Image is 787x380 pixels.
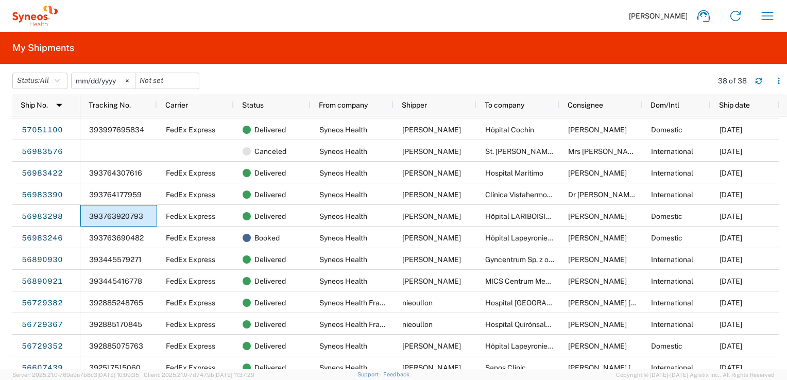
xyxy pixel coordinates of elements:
span: Hospital Quirónsalud Sagrado Corazón [485,320,614,329]
span: Carrier [165,101,188,109]
span: Syneos Health [319,191,367,199]
span: 393764177959 [89,191,142,199]
span: 10/01/2025 [720,234,742,242]
span: FedEx Express [166,277,215,285]
span: 393445416778 [89,277,142,285]
span: Booked [254,227,280,249]
span: Domestic [651,342,682,350]
span: Syneos Health [319,342,367,350]
span: International [651,169,693,177]
span: Syneos Health [319,234,367,242]
div: 38 of 38 [718,76,747,85]
span: Rikke Juul Wittrup [568,364,687,372]
span: 10/01/2025 [720,169,742,177]
span: MOYA MICHELLE [568,342,627,350]
span: [DATE] 11:37:29 [214,372,254,378]
a: 56890930 [21,251,63,268]
span: FedEx Express [166,364,215,372]
span: FedEx Express [166,255,215,264]
span: Sanos Clinic [485,364,526,372]
a: 56607439 [21,359,63,376]
span: Domestic [651,212,682,220]
span: 09/05/2025 [720,320,742,329]
span: Vincent Nieoullon [402,277,461,285]
span: Delivered [254,292,286,314]
span: 393764307616 [89,169,142,177]
span: 10/01/2025 [720,147,742,156]
span: Syneos Health [319,212,367,220]
span: Mrs Maha El-shimy [568,147,641,156]
span: Vincent Nieoullon [402,342,461,350]
a: 56983576 [21,143,63,160]
span: Delivered [254,162,286,184]
span: Paula Cejas Cáceres [568,320,627,329]
span: Hôpital LARIBOISIERE [485,212,559,220]
span: Katarzyna Smuga [568,277,627,285]
span: International [651,191,693,199]
span: 392885170845 [89,320,142,329]
span: Domestic [651,234,682,242]
span: 09/05/2025 [720,342,742,350]
span: FedEx Express [166,320,215,329]
span: 10/01/2025 [720,191,742,199]
span: International [651,299,693,307]
a: 56983246 [21,230,63,246]
span: Vincent Nieoullon [402,191,461,199]
span: Ship No. [21,101,48,109]
img: arrow-dropdown.svg [51,97,67,113]
span: Copyright © [DATE]-[DATE] Agistix Inc., All Rights Reserved [616,370,775,379]
span: FedEx Express [166,234,215,242]
span: [DATE] 10:09:35 [97,372,139,378]
span: Delivered [254,335,286,357]
span: Vincent Nieoullon [402,212,461,220]
span: Delivered [254,184,286,205]
span: Syneos Health [319,126,367,134]
span: Mrs. Nathalie Bourens [568,126,627,134]
span: Dom/Intl [651,101,679,109]
span: Delivered [254,357,286,378]
span: Delivered [254,249,286,270]
span: 392517515060 [89,364,141,372]
span: FedEx Express [166,212,215,220]
span: FedEx Express [166,126,215,134]
span: Marcin Jabłoński [568,255,627,264]
a: 56729352 [21,338,63,354]
span: 393445579271 [89,255,142,264]
span: Domestic [651,126,682,134]
span: 393763690482 [89,234,144,242]
span: Hospital HM Nuestra Señora de La Esperanza. CICEC. [485,299,674,307]
span: International [651,255,693,264]
span: Consignee [568,101,603,109]
span: nieoullon [402,320,433,329]
span: Syneos Health [319,169,367,177]
span: Hôpital Lapeyronie - Secteur Recherche Clinique Pr Jorgensen [485,342,704,350]
span: Vincent Nieoullon [402,147,461,156]
span: Paula Martínez Lamas. [568,299,689,307]
span: Gyncentrum Sp. z o.o., [485,255,558,264]
span: International [651,364,693,372]
span: Mr Abderrezak TAFER [568,212,627,220]
span: 393997695834 [89,126,144,134]
span: Vincent Nieoullon [402,234,461,242]
a: 56729367 [21,316,63,333]
span: FedEx Express [166,342,215,350]
span: FedEx Express [166,191,215,199]
span: Clínica Vistahermosa, Grupo HLA S.L.U [485,191,613,199]
span: 09/22/2025 [720,255,742,264]
span: Client: 2025.21.0-7d7479b [144,372,254,378]
span: Shipper [402,101,427,109]
span: Status [242,101,264,109]
span: Syneos Health France SARL [319,299,412,307]
a: 57051100 [21,122,63,138]
span: nieoullon [402,299,433,307]
span: 10/01/2025 [720,212,742,220]
span: Syneos Health [319,147,367,156]
a: 56983390 [21,186,63,203]
a: 56983298 [21,208,63,224]
a: 56983422 [21,165,63,181]
span: Syneos Health [319,277,367,285]
span: 393763920793 [89,212,143,220]
a: Feedback [383,371,409,377]
span: Hôpital Cochin [485,126,534,134]
span: International [651,147,693,156]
